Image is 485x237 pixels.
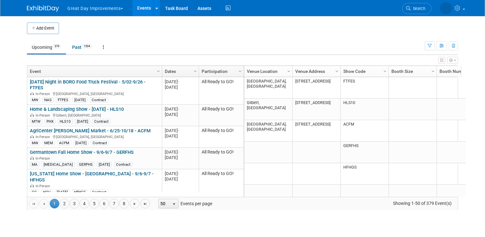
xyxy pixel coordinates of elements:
a: 7 [109,199,119,208]
div: [GEOGRAPHIC_DATA], [GEOGRAPHIC_DATA] [30,91,159,96]
div: NAS [42,97,54,102]
td: All Ready to GO! [199,169,244,197]
div: HFHGS [72,189,88,195]
span: Column Settings [238,69,243,74]
div: [DATE] [165,84,196,90]
a: Booth Number [439,66,481,77]
td: All Ready to GO! [199,148,244,169]
td: All Ready to GO! [199,105,244,126]
div: GC [30,189,39,195]
td: All Ready to GO! [199,126,244,148]
a: Venue Address [295,66,336,77]
a: Dates [165,66,195,77]
span: Search [411,6,425,11]
a: Search [402,3,431,14]
div: HOU [41,189,53,195]
a: Home & Landscaping Show - [DATE] - HLS10 [30,106,124,112]
button: Add Event [27,22,59,34]
span: Go to the next page [132,201,137,206]
div: Contract [90,97,108,102]
a: [US_STATE] Home Show - [GEOGRAPHIC_DATA] - 9/6-9/7 - HFHGS [30,171,154,183]
a: AgriCenter [PERSON_NAME] Market - 6/25-10/18 - ACFM [30,128,151,134]
td: [GEOGRAPHIC_DATA], [GEOGRAPHIC_DATA] [244,77,292,99]
div: [DATE] [165,133,196,139]
td: [STREET_ADDRESS] [292,77,340,99]
span: 1 [50,199,59,208]
span: - [178,79,179,84]
span: Go to the first page [31,201,36,206]
div: [DATE] [72,97,88,102]
div: HLS10 [58,119,73,124]
div: MW [30,97,40,102]
div: Contract [90,189,108,195]
img: In-Person Event [30,156,34,160]
span: select [171,202,177,207]
div: [MEDICAL_DATA] [42,162,75,167]
div: MEM [42,140,55,145]
a: Event [30,66,158,77]
div: MTW [30,119,42,124]
div: ACFM [57,140,71,145]
a: 6 [99,199,109,208]
span: Column Settings [156,69,161,74]
a: 3 [70,199,79,208]
span: 50 [159,199,170,208]
span: Column Settings [431,69,436,74]
span: In-Person [36,92,52,96]
a: Go to the next page [130,199,139,208]
span: Showing 1-50 of 379 Event(s) [387,199,458,208]
div: [DATE] [165,149,196,155]
img: In-Person Event [30,92,34,95]
div: MA [30,162,39,167]
a: Go to the last page [140,199,150,208]
a: 2 [60,199,69,208]
td: [STREET_ADDRESS] [292,99,340,120]
td: Gilbert, [GEOGRAPHIC_DATA] [244,99,292,120]
td: ACFM [340,120,389,142]
div: [DATE] [165,106,196,112]
span: In-Person [36,156,52,161]
div: [DATE] [165,79,196,84]
span: 379 [53,44,61,49]
a: Column Settings [192,66,199,75]
div: [DATE] [165,112,196,117]
td: [GEOGRAPHIC_DATA], [GEOGRAPHIC_DATA] [244,120,292,142]
span: In-Person [36,135,52,139]
a: 8 [119,199,129,208]
a: Column Settings [286,66,293,75]
img: Paula Shoemaker [440,2,452,14]
span: Go to the previous page [41,201,46,206]
a: Column Settings [155,66,162,75]
td: [STREET_ADDRESS] [292,120,340,142]
div: [DATE] [165,128,196,133]
div: FTFES [56,97,70,102]
img: ExhibitDay [27,5,59,12]
span: Column Settings [286,69,291,74]
span: - [178,128,179,133]
div: [DATE] [165,171,196,176]
div: Gilbert, [GEOGRAPHIC_DATA] [30,112,159,118]
a: Go to the first page [29,199,38,208]
div: MW [30,140,40,145]
span: - [178,150,179,154]
img: In-Person Event [30,184,34,187]
a: 5 [89,199,99,208]
span: - [178,107,179,111]
div: [DATE] [165,176,196,182]
a: Show Code [343,66,384,77]
a: Upcoming379 [27,41,66,53]
a: Column Settings [430,66,437,75]
img: In-Person Event [30,113,34,117]
a: Go to the previous page [39,199,49,208]
span: Column Settings [334,69,339,74]
span: Events per page [150,199,219,208]
div: [DATE] [165,155,196,160]
span: In-Person [36,113,52,118]
div: Contract [92,119,111,124]
a: Column Settings [382,66,389,75]
span: - [178,171,179,176]
a: Germantown Fall Home Show - 9/6-9/7 - GERFHS [30,149,134,155]
td: HFHGS [340,163,389,185]
td: HLS10 [340,99,389,120]
div: PHX [45,119,55,124]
